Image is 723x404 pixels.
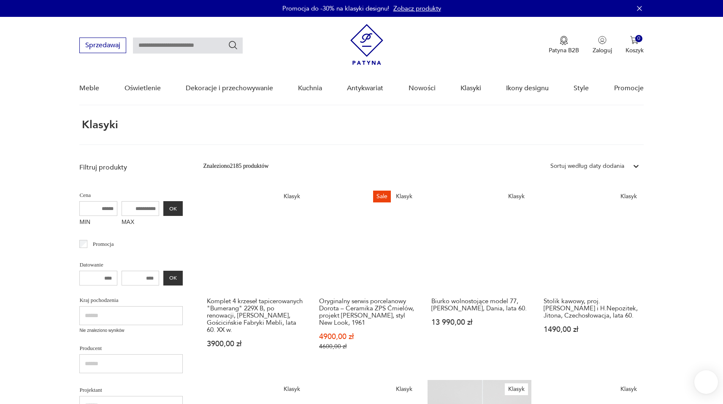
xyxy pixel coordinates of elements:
[393,4,441,13] a: Zobacz produkty
[630,36,639,44] img: Ikona koszyka
[79,260,183,269] p: Datowanie
[550,162,624,171] div: Sortuj według daty dodania
[549,36,579,54] a: Ikona medaluPatyna B2B
[93,240,114,249] p: Promocja
[79,119,118,131] h1: Klasyki
[298,72,322,105] a: Kuchnia
[614,72,644,105] a: Promocje
[163,271,183,285] button: OK
[460,72,481,105] a: Klasyki
[540,187,644,366] a: KlasykStolik kawowy, proj. B. Landsman i H.Nepozitek, Jitona, Czechosłowacja, lata 60.Stolik kawo...
[350,24,383,65] img: Patyna - sklep z meblami i dekoracjami vintage
[598,36,607,44] img: Ikonka użytkownika
[282,4,389,13] p: Promocja do -30% na klasyki designu!
[125,72,161,105] a: Oświetlenie
[228,40,238,50] button: Szukaj
[549,46,579,54] p: Patyna B2B
[431,319,528,326] p: 13 990,00 zł
[79,191,183,200] p: Cena
[347,72,383,105] a: Antykwariat
[207,298,303,334] h3: Komplet 4 krzeseł tapicerowanych "Bumerang" 229X B, po renowacji, [PERSON_NAME], Gościcińskie Fab...
[506,72,549,105] a: Ikony designu
[635,35,642,42] div: 0
[79,385,183,395] p: Projektant
[431,298,528,312] h3: Biurko wolnostojące model 77, [PERSON_NAME], Dania, lata 60.
[428,187,531,366] a: KlasykBiurko wolnostojące model 77, Omann Jun, Dania, lata 60.Biurko wolnostojące model 77, [PERS...
[694,370,718,394] iframe: Smartsupp widget button
[319,343,415,350] p: 4600,00 zł
[203,187,307,366] a: KlasykKomplet 4 krzeseł tapicerowanych "Bumerang" 229X B, po renowacji, R.Kulm, Gościcińskie Fabr...
[203,162,268,171] div: Znaleziono 2185 produktów
[79,38,126,53] button: Sprzedawaj
[163,201,183,216] button: OK
[626,46,644,54] p: Koszyk
[593,36,612,54] button: Zaloguj
[560,36,568,45] img: Ikona medalu
[626,36,644,54] button: 0Koszyk
[79,344,183,353] p: Producent
[544,298,640,319] h3: Stolik kawowy, proj. [PERSON_NAME] i H.Nepozitek, Jitona, Czechosłowacja, lata 60.
[409,72,436,105] a: Nowości
[319,298,415,326] h3: Oryginalny serwis porcelanowy Dorota – Ceramika ZPS Ćmielów, projekt [PERSON_NAME], styl New Look...
[122,216,160,229] label: MAX
[79,72,99,105] a: Meble
[79,296,183,305] p: Kraj pochodzenia
[315,187,419,366] a: SaleKlasykOryginalny serwis porcelanowy Dorota – Ceramika ZPS Ćmielów, projekt Lubomir Tomaszewsk...
[549,36,579,54] button: Patyna B2B
[79,43,126,49] a: Sprzedawaj
[593,46,612,54] p: Zaloguj
[79,327,183,334] p: Nie znaleziono wyników
[319,333,415,340] p: 4900,00 zł
[574,72,589,105] a: Style
[186,72,273,105] a: Dekoracje i przechowywanie
[79,163,183,172] p: Filtruj produkty
[544,326,640,333] p: 1490,00 zł
[79,216,117,229] label: MIN
[207,340,303,347] p: 3900,00 zł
